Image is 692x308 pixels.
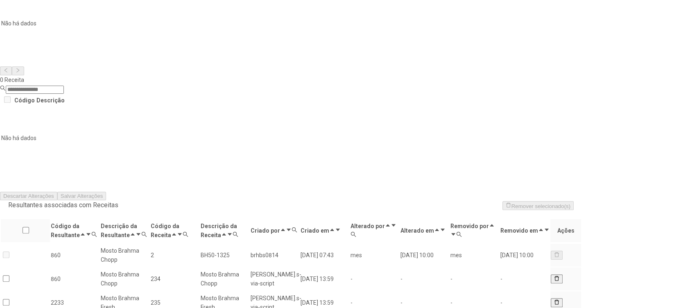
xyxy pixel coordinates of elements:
td: mes [351,244,400,267]
span: Criado em [301,227,329,234]
td: 234 [151,267,200,290]
span: Descrição da Receita [201,223,237,238]
span: Removido em [500,227,538,234]
span: Descrição da Resultante [101,223,137,238]
td: [DATE] 07:43 [301,244,350,267]
span: Alterado em [400,227,434,234]
td: [DATE] 10:00 [400,244,450,267]
span: Removido por [450,223,489,229]
button: Remover selecionado(s) [502,201,574,210]
td: brhbs0814 [251,244,300,267]
td: 860 [51,267,100,290]
span: Resultantes associadas com Receitas [8,201,118,209]
td: [DATE] 10:00 [500,244,550,267]
th: Descrição [36,95,65,106]
p: Não há dados [1,134,265,143]
td: - [351,267,400,290]
p: Não há dados [1,19,265,28]
td: Mosto Brahma Chopp [101,244,150,267]
td: Mosto Brahma Chopp [101,267,150,290]
span: Remover selecionado(s) [511,203,570,209]
th: Código [14,95,35,106]
td: Mosto Brahma Chopp [201,267,250,290]
button: Salvar Alterações [57,192,106,200]
td: BH50-1325 [201,244,250,267]
th: Ações [550,219,581,242]
td: - [400,267,450,290]
span: Salvar Alterações [61,193,103,199]
span: Descartar Alterações [3,193,54,199]
td: - [450,267,500,290]
span: Criado por [251,227,280,234]
td: [PERSON_NAME].s-via-script [251,267,300,290]
td: [DATE] 13:59 [301,267,350,290]
td: 860 [51,244,100,267]
span: Código da Receita [151,223,179,238]
td: - [500,267,550,290]
td: 2 [151,244,200,267]
td: mes [450,244,500,267]
span: Código da Resultante [51,223,80,238]
span: Alterado por [351,223,385,229]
